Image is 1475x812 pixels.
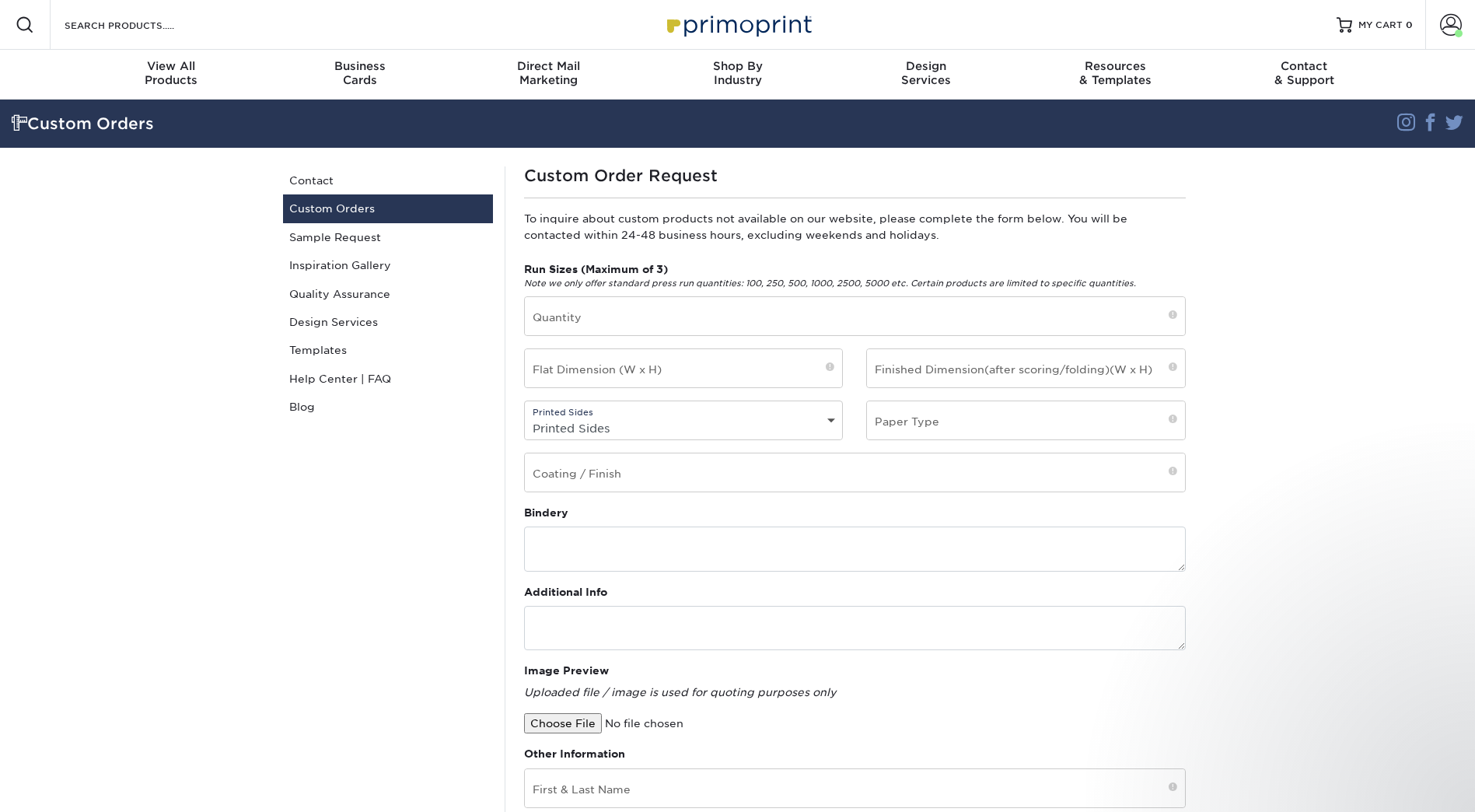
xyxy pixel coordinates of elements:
[283,166,493,194] a: Contact
[265,59,454,87] div: Cards
[265,50,454,100] a: BusinessCards
[77,50,266,100] a: View AllProducts
[283,365,493,393] a: Help Center | FAQ
[1210,50,1399,100] a: Contact& Support
[524,211,1186,243] p: To inquire about custom products not available on our website, please complete the form below. Yo...
[1358,19,1403,32] span: MY CART
[832,59,1021,73] span: Design
[524,278,1136,289] em: Note we only offer standard press run quantities: 100, 250, 500, 1000, 2500, 5000 etc. Certain pr...
[524,263,668,275] strong: Run Sizes (Maximum of 3)
[283,280,493,308] a: Quality Assurance
[283,223,493,251] a: Sample Request
[4,765,132,807] iframe: Google Customer Reviews
[1021,59,1210,87] div: & Templates
[63,16,215,34] input: SEARCH PRODUCTS.....
[643,59,832,73] span: Shop By
[524,664,609,677] strong: Image Preview
[524,506,568,519] strong: Bindery
[454,59,643,87] div: Marketing
[283,336,493,364] a: Templates
[283,251,493,279] a: Inspiration Gallery
[77,59,266,87] div: Products
[524,166,1186,185] h1: Custom Order Request
[1210,59,1399,87] div: & Support
[1021,50,1210,100] a: Resources& Templates
[643,50,832,100] a: Shop ByIndustry
[77,59,266,73] span: View All
[454,50,643,100] a: Direct MailMarketing
[454,59,643,73] span: Direct Mail
[1406,19,1413,30] span: 0
[524,747,625,760] strong: Other Information
[524,686,836,698] em: Uploaded file / image is used for quoting purposes only
[1210,59,1399,73] span: Contact
[283,393,493,421] a: Blog
[265,59,454,73] span: Business
[660,8,816,41] img: Primoprint
[1422,759,1459,796] iframe: Intercom live chat
[832,50,1021,100] a: DesignServices
[1021,59,1210,73] span: Resources
[283,194,493,222] a: Custom Orders
[643,59,832,87] div: Industry
[524,586,607,598] strong: Additional Info
[283,308,493,336] a: Design Services
[832,59,1021,87] div: Services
